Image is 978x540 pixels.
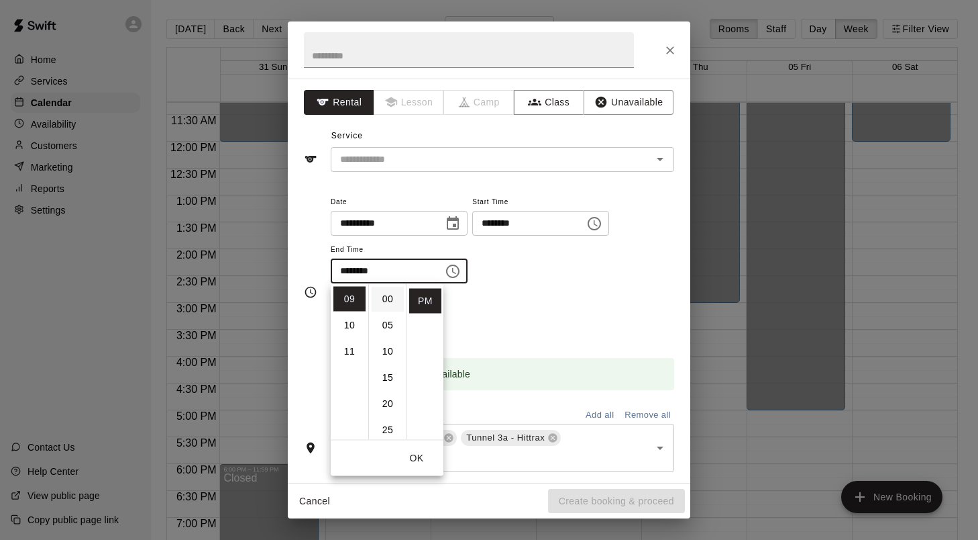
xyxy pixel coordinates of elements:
li: 9 hours [333,287,366,312]
ul: Select minutes [368,284,406,440]
li: 20 minutes [372,392,404,416]
button: OK [395,446,438,471]
button: Rental [304,90,374,115]
li: 10 minutes [372,339,404,364]
span: Tunnel 3a - Hittrax [461,431,550,445]
span: Camps can only be created in the Services page [444,90,514,115]
svg: Timing [304,285,317,299]
li: 25 minutes [372,418,404,443]
span: Service [331,131,363,140]
button: Choose time, selected time is 9:30 PM [439,258,466,285]
li: PM [409,289,441,314]
button: Remove all [621,405,674,426]
button: Cancel [293,489,336,514]
ul: Select hours [331,284,368,440]
li: 11 hours [333,339,366,364]
li: 10 hours [333,313,366,338]
button: Unavailable [584,90,673,115]
span: Start Time [472,193,609,212]
button: Class [514,90,584,115]
li: 5 minutes [372,313,404,338]
button: Add all [578,405,621,426]
button: Choose time, selected time is 12:00 PM [581,210,608,237]
button: Open [651,150,669,169]
li: 0 minutes [372,287,404,312]
span: End Time [331,241,468,259]
span: Date [331,193,468,212]
span: Lessons must be created in the Services page first [374,90,445,115]
li: 15 minutes [372,365,404,390]
button: Open [651,439,669,457]
svg: Rooms [304,441,317,455]
button: Choose date, selected date is Sep 6, 2025 [439,210,466,237]
svg: Service [304,152,317,166]
ul: Select meridiem [406,284,443,440]
div: Tunnel 3a - Hittrax [461,430,561,446]
button: Close [658,38,682,62]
